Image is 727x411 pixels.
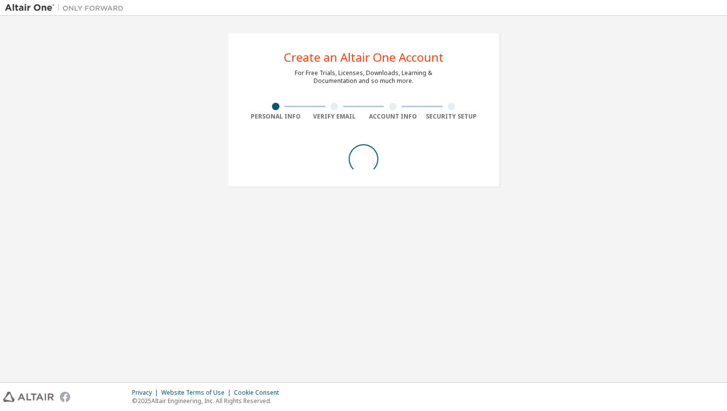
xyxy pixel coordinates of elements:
p: © 2025 Altair Engineering, Inc. All Rights Reserved. [132,397,285,405]
img: facebook.svg [60,392,70,402]
div: For Free Trials, Licenses, Downloads, Learning & Documentation and so much more. [295,69,432,85]
div: Personal Info [246,113,305,121]
div: Create an Altair One Account [284,51,444,63]
img: altair_logo.svg [3,392,54,402]
div: Cookie Consent [234,389,285,397]
img: Altair One [5,3,129,13]
div: Privacy [132,389,161,397]
div: Account Info [363,113,422,121]
div: Security Setup [422,113,481,121]
div: Website Terms of Use [161,389,234,397]
div: Verify Email [305,113,364,121]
